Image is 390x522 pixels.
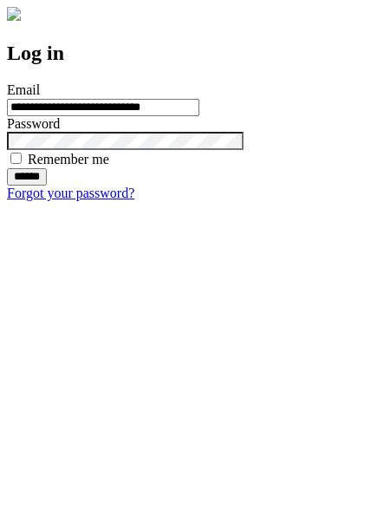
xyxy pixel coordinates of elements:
label: Email [7,82,40,97]
h2: Log in [7,42,383,65]
label: Password [7,116,60,131]
label: Remember me [28,152,109,166]
a: Forgot your password? [7,186,134,200]
img: logo-4e3dc11c47720685a147b03b5a06dd966a58ff35d612b21f08c02c0306f2b779.png [7,7,21,21]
